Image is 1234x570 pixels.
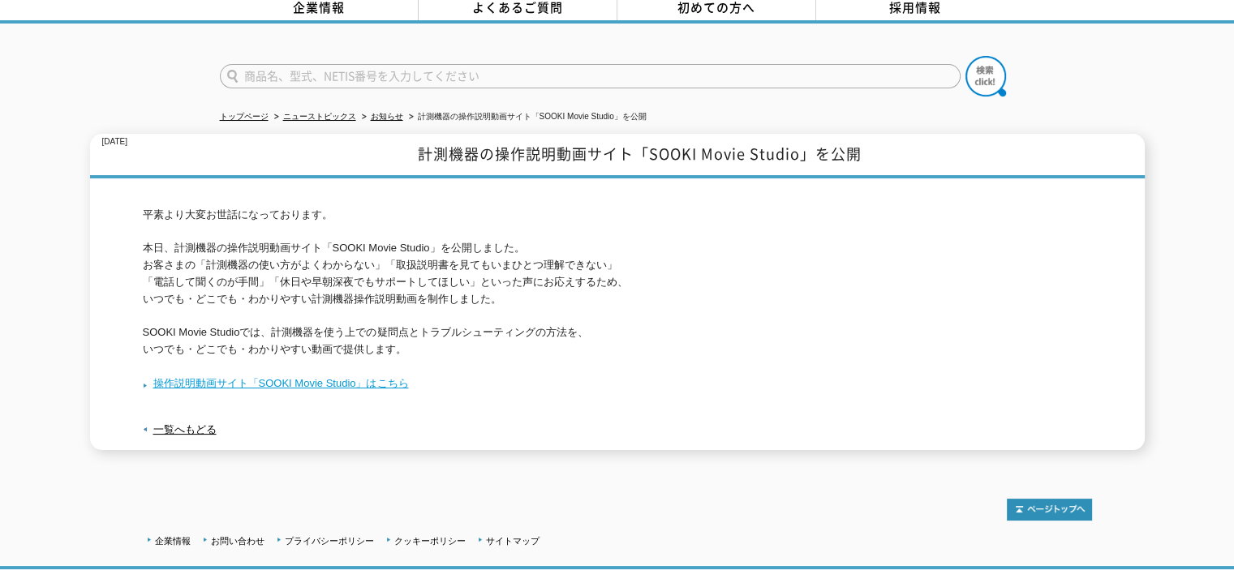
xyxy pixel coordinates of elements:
p: 平素より大変お世話になっております。 本日、計測機器の操作説明動画サイト「SOOKI Movie Studio」を公開しました。 お客さまの「計測機器の使い方がよくわからない」「取扱説明書を見て... [143,207,1092,358]
a: サイトマップ [486,536,540,546]
a: 企業情報 [155,536,191,546]
a: お問い合わせ [211,536,264,546]
img: トップページへ [1007,499,1092,521]
a: クッキーポリシー [394,536,466,546]
a: プライバシーポリシー [285,536,374,546]
h1: 計測機器の操作説明動画サイト「SOOKI Movie Studio」を公開 [90,134,1145,178]
li: 計測機器の操作説明動画サイト「SOOKI Movie Studio」を公開 [406,109,647,126]
a: 一覧へもどる [153,423,217,435]
p: [DATE] [102,134,127,151]
img: btn_search.png [965,56,1006,96]
a: 操作説明動画サイト「SOOKI Movie Studio」はこちら [143,377,409,389]
a: ニューストピックス [283,112,356,121]
a: お知らせ [371,112,403,121]
a: トップページ [220,112,269,121]
input: 商品名、型式、NETIS番号を入力してください [220,64,961,88]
